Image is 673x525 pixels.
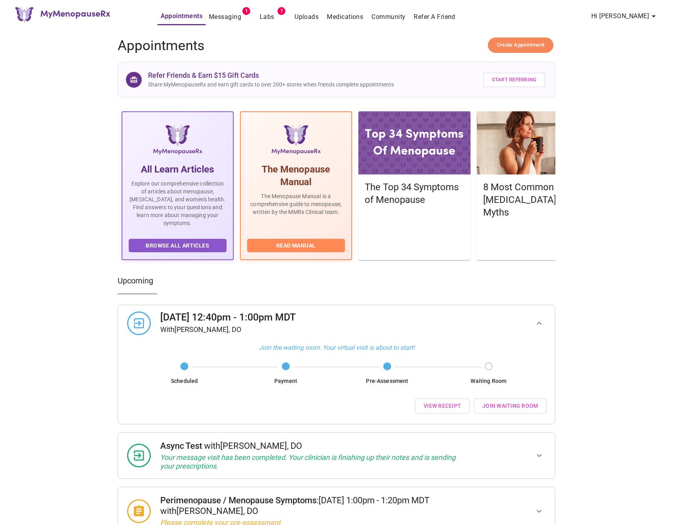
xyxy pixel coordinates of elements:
a: Read More [365,242,466,249]
span: Pre-Assessment [340,377,435,385]
h3: Upcoming [118,276,556,285]
button: Appointments [157,8,206,25]
h5: 8 Most Common [MEDICAL_DATA] Myths [483,181,583,219]
h3: MyMenopauseRx [40,8,110,18]
a: Community [371,11,405,22]
button: Create Appointment [488,37,554,53]
a: Browse All Articles [129,241,229,249]
h3: With [PERSON_NAME], DO [160,325,471,334]
button: Browse All Articles [129,239,227,253]
a: Uploads [294,11,319,22]
p: Share MyMenopauseRx and earn gift cards to over 200+ stores when friends complete appointments [148,81,394,89]
span: Perimenopause / Menopause Symptoms [160,495,317,505]
span: with [PERSON_NAME], DO [204,441,302,451]
a: Labs [260,11,274,22]
a: Start Referring [481,69,547,91]
img: Menopause Manual [264,125,328,157]
a: Join Waiting Room [472,394,549,418]
a: Messaging [209,11,241,22]
button: Medications [324,9,366,25]
span: Create Appointment [497,41,545,50]
button: Refer a Friend [411,9,458,25]
span: Join Waiting Room [482,401,538,411]
span: Start Referring [492,75,537,84]
span: Browse All Articles [137,241,219,251]
button: show more [530,446,549,465]
span: Join the waiting room. Your virtual visit is about to start! [124,343,549,352]
span: Read Manual [255,241,337,251]
a: Refer a Friend [414,11,455,22]
h3: [DATE] 12:40pm - 1:00pm MDT [160,311,471,323]
h3: : [DATE] 1:00pm - 1:20pm MDT [160,495,471,516]
button: show more [530,502,549,521]
button: Labs [254,9,279,25]
span: with [PERSON_NAME], DO [160,506,258,516]
span: Waiting Room [441,377,536,385]
span: Scheduled [137,377,232,385]
p: The Menopause Manual is a comprehensive guide to menopause, written by the MMRx Clinical team. [247,192,345,216]
button: Uploads [291,9,322,25]
button: show more [530,314,549,333]
h3: Your message visit has been completed. Your clinician is finishing up their notes and is sending ... [160,453,471,470]
span: 1 [242,7,250,15]
a: MyMenopauseRx [39,8,142,21]
span: Async Test [160,441,202,451]
span: Read More [491,242,575,251]
h4: Appointments [118,37,556,54]
button: Messaging [206,9,244,25]
button: Start Referring [483,73,546,87]
button: Read Manual [247,239,345,253]
a: Read More [483,242,585,249]
button: Hi [PERSON_NAME] [588,8,662,24]
a: Read Manual [247,241,347,249]
a: Medications [327,11,363,22]
button: View Receipt [415,398,470,414]
span: View Receipt [424,401,461,411]
p: Explore our comprehensive collection of articles about menopause, [MEDICAL_DATA], and women's hea... [129,180,227,227]
button: Read More [365,240,464,253]
img: MyMenopauseRx Logo [146,125,210,157]
h5: The Top 34 Symptoms of Menopause [365,181,464,206]
a: View Receipt [413,394,472,418]
span: Hi [PERSON_NAME] [591,11,658,22]
span: Payment [238,377,334,385]
h5: All Learn Articles [129,163,227,176]
button: Join Waiting Room [474,398,547,414]
span: Read More [373,242,456,251]
h3: Refer Friends & Earn $15 Gift Cards [148,71,394,80]
h5: The Menopause Manual [247,163,345,188]
button: Read More [483,240,583,253]
a: Appointments [161,11,203,22]
button: Community [368,9,409,25]
span: 7 [277,7,285,15]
